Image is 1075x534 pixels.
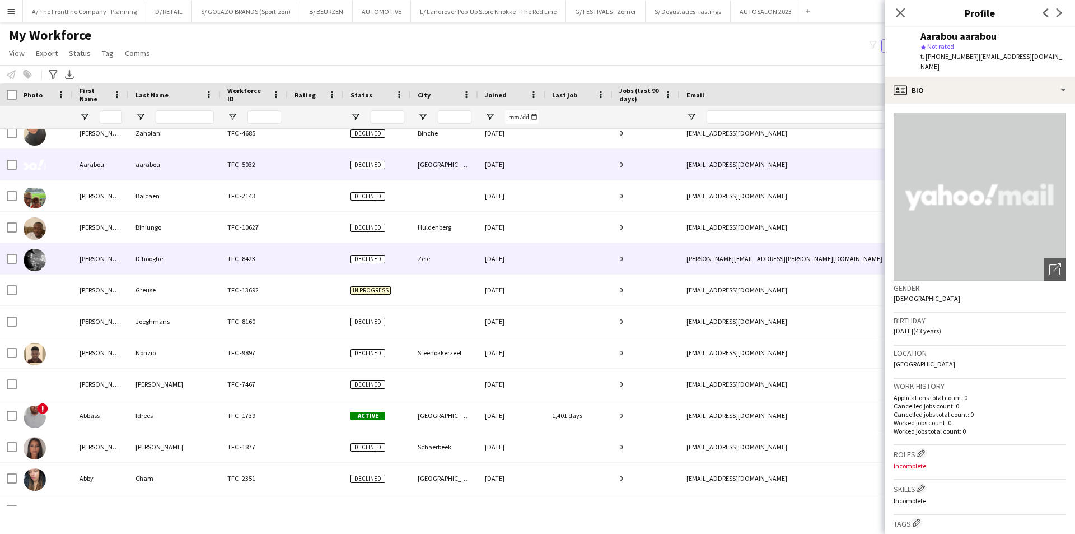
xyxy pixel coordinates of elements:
span: Joined [485,91,507,99]
div: TFC -1739 [221,400,288,431]
h3: Skills [894,482,1066,494]
button: B/ BEURZEN [300,1,353,22]
div: [GEOGRAPHIC_DATA] [411,149,478,180]
h3: Profile [885,6,1075,20]
div: [GEOGRAPHIC_DATA][PERSON_NAME] [411,400,478,431]
div: TFC -13692 [221,275,288,305]
img: Aaron Balcaen [24,186,46,208]
div: [DATE] [478,118,545,148]
a: Status [64,46,95,61]
div: 0 [613,275,680,305]
img: Aaliyah Zahoiani [24,123,46,146]
div: Balcaen [129,180,221,211]
span: Export [36,48,58,58]
span: Declined [350,349,385,357]
div: Aarabou aarabou [920,31,997,41]
div: [PERSON_NAME] [73,212,129,243]
a: Tag [97,46,118,61]
div: [EMAIL_ADDRESS][DOMAIN_NAME] [680,494,904,525]
h3: Roles [894,448,1066,459]
p: Worked jobs count: 0 [894,419,1066,427]
span: In progress [350,286,391,295]
button: Open Filter Menu [485,112,495,122]
img: Crew avatar or photo [894,113,1066,281]
div: [DATE] [478,212,545,243]
div: [PERSON_NAME] [73,337,129,368]
div: Joeghmans [129,306,221,337]
div: TFC -8423 [221,243,288,274]
div: [DATE] [478,431,545,462]
div: TFC -8160 [221,306,288,337]
div: Schaerbeek [411,431,478,462]
span: [DEMOGRAPHIC_DATA] [894,294,960,303]
div: Zahoiani [129,118,221,148]
input: City Filter Input [438,110,471,124]
img: Abbassi Ines [24,437,46,459]
div: 0 [613,431,680,462]
button: A/ The Frontline Company - Planning [23,1,146,22]
button: G/ FESTIVALS - Zomer [566,1,646,22]
button: AUTOMOTIVE [353,1,411,22]
div: TFC -7467 [221,369,288,400]
div: [PERSON_NAME] [73,306,129,337]
span: [DATE] (43 years) [894,327,941,335]
div: [DATE] [478,463,545,494]
div: 0 [613,243,680,274]
div: 0 [613,337,680,368]
app-action-btn: Advanced filters [46,68,60,81]
input: First Name Filter Input [100,110,122,124]
span: First Name [80,86,109,103]
input: Email Filter Input [707,110,897,124]
span: My Workforce [9,27,91,44]
div: [DATE] [478,149,545,180]
button: Open Filter Menu [135,112,146,122]
button: S/ GOLAZO BRANDS (Sportizon) [192,1,300,22]
div: [GEOGRAPHIC_DATA] [411,463,478,494]
div: 1,401 days [545,400,613,431]
span: Status [69,48,91,58]
span: Declined [350,380,385,389]
span: Photo [24,91,43,99]
span: Declined [350,161,385,169]
div: TFC -1877 [221,431,288,462]
button: Everyone5,526 [881,39,937,53]
button: Open Filter Menu [418,112,428,122]
div: [PERSON_NAME] [73,180,129,211]
div: [EMAIL_ADDRESS][DOMAIN_NAME] [680,463,904,494]
span: Declined [350,255,385,263]
div: Abby [73,463,129,494]
div: TFC -9897 [221,337,288,368]
span: Status [350,91,372,99]
h3: Work history [894,381,1066,391]
div: TFC -2351 [221,463,288,494]
span: Declined [350,475,385,483]
span: t. [PHONE_NUMBER] [920,52,979,61]
div: [EMAIL_ADDRESS][DOMAIN_NAME] [680,212,904,243]
button: AUTOSALON 2023 [731,1,801,22]
div: Binche [411,118,478,148]
span: Declined [350,224,385,232]
a: View [4,46,29,61]
span: Declined [350,192,385,201]
div: Open photos pop-in [1044,258,1066,281]
div: [EMAIL_ADDRESS][DOMAIN_NAME] [680,400,904,431]
div: 0 [613,180,680,211]
p: Worked jobs total count: 0 [894,427,1066,435]
div: [PERSON_NAME] [73,369,129,400]
div: Bio [885,77,1075,104]
h3: Location [894,348,1066,358]
div: [PERSON_NAME][EMAIL_ADDRESS][PERSON_NAME][DOMAIN_NAME] [680,243,904,274]
span: Not rated [927,42,954,50]
span: Email [686,91,704,99]
input: Status Filter Input [371,110,404,124]
div: 0 [613,463,680,494]
div: TFC -12167 [221,494,288,525]
span: Workforce ID [227,86,268,103]
div: Aarabou [73,149,129,180]
span: City [418,91,431,99]
div: Abbass [73,400,129,431]
div: TFC -5032 [221,149,288,180]
div: Abbygaël [73,494,129,525]
div: 0 [613,149,680,180]
div: TFC -10627 [221,212,288,243]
